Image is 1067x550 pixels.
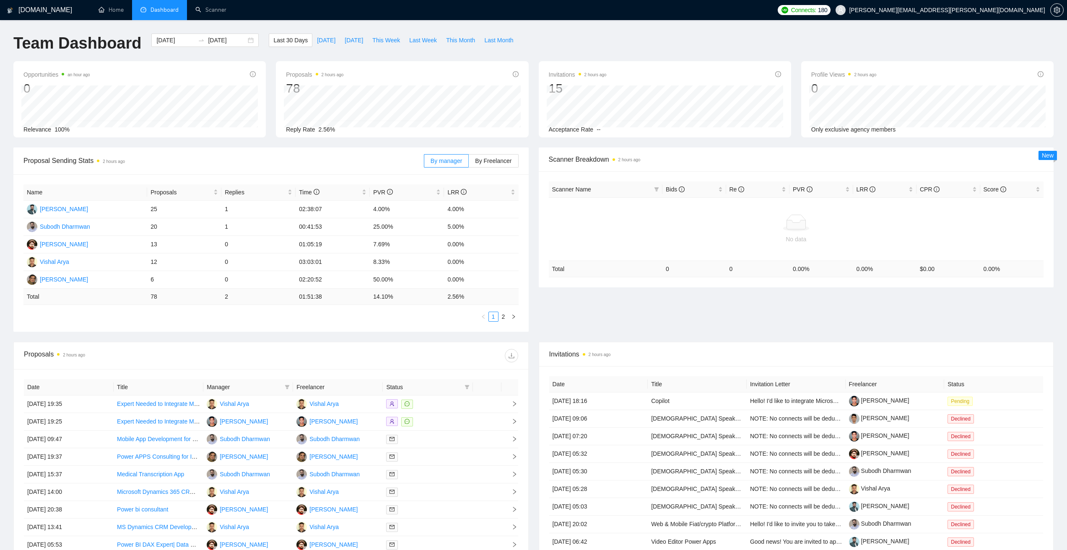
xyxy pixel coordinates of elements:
[662,261,726,277] td: 0
[1042,152,1054,159] span: New
[948,432,974,441] span: Declined
[389,524,395,529] span: mail
[117,453,250,460] a: Power APPS Consulting for Inventory Tracking Tool
[340,34,368,47] button: [DATE]
[207,399,217,409] img: VA
[789,261,853,277] td: 0.00 %
[207,470,270,477] a: SDSubodh Dharmwan
[207,506,268,512] a: AM[PERSON_NAME]
[296,469,307,480] img: SD
[444,289,518,305] td: 2.56 %
[509,312,519,322] button: right
[478,312,488,322] button: left
[296,540,307,550] img: AM
[1000,186,1006,192] span: info-circle
[207,435,270,442] a: SDSubodh Dharmwan
[948,397,973,406] span: Pending
[781,7,788,13] img: upwork-logo.png
[849,466,859,477] img: c1B4xNK9Y4uEXZMF-8ELtrYbVGv9qb-t5NYFf_CJdGQUeZ3LyVjz8PjXZNKeYrps7I
[283,381,291,393] span: filter
[309,434,360,444] div: Subodh Dharmwan
[446,36,475,45] span: This Month
[220,417,268,426] div: [PERSON_NAME]
[480,34,518,47] button: Last Month
[846,376,945,392] th: Freelancer
[948,538,977,545] a: Declined
[286,126,315,133] span: Reply Rate
[27,274,37,285] img: UH
[370,253,444,271] td: 8.33%
[147,289,221,305] td: 78
[793,186,813,193] span: PVR
[549,410,648,428] td: [DATE] 09:06
[811,70,877,80] span: Profile Views
[208,36,246,45] input: End date
[27,222,37,232] img: SD
[849,501,859,512] img: c1ZEqwkIHJS335mwDkd11giv4wNZQFv5TyF9hzhvELuhayT5PRSiTKE86zW8Z5RjH5
[317,36,335,45] span: [DATE]
[651,450,934,457] a: [DEMOGRAPHIC_DATA] Speakers of Tamil – Talent Bench for Future Managed Services Recording Projects
[220,470,270,479] div: Subodh Dharmwan
[488,312,498,322] li: 1
[849,538,909,545] a: [PERSON_NAME]
[505,349,518,362] button: download
[296,289,370,305] td: 01:51:38
[368,34,405,47] button: This Week
[431,158,462,164] span: By manager
[24,395,114,413] td: [DATE] 19:35
[1050,3,1064,17] button: setting
[1038,71,1044,77] span: info-circle
[849,432,909,439] a: [PERSON_NAME]
[40,275,88,284] div: [PERSON_NAME]
[370,236,444,253] td: 7.69%
[23,155,424,166] span: Proposal Sending Stats
[484,36,513,45] span: Last Month
[296,506,358,512] a: AM[PERSON_NAME]
[296,470,360,477] a: SDSubodh Dharmwan
[296,253,370,271] td: 03:03:01
[225,188,286,197] span: Replies
[207,418,268,424] a: AC[PERSON_NAME]
[309,505,358,514] div: [PERSON_NAME]
[549,154,1044,165] span: Scanner Breakdown
[117,400,353,407] a: Expert Needed to Integrate Microsoft 365 Copilot with SharePoint for Business Productivity
[27,240,88,247] a: AM[PERSON_NAME]
[296,522,307,532] img: VA
[40,204,88,214] div: [PERSON_NAME]
[250,71,256,77] span: info-circle
[117,541,257,548] a: Power BI DAX Expert| Data Modeling | Senior Analyst
[618,158,641,162] time: 2 hours ago
[40,257,69,266] div: Vishal Arya
[293,379,383,395] th: Freelancer
[207,453,268,460] a: UH[PERSON_NAME]
[147,253,221,271] td: 12
[269,34,312,47] button: Last 30 Days
[489,312,498,321] a: 1
[651,468,934,475] a: [DEMOGRAPHIC_DATA] Speakers of Tamil – Talent Bench for Future Managed Services Recording Projects
[444,271,518,289] td: 0.00%
[207,416,217,427] img: AC
[475,158,511,164] span: By Freelancer
[296,453,358,460] a: UH[PERSON_NAME]
[147,236,221,253] td: 13
[285,385,290,390] span: filter
[156,36,195,45] input: Start date
[444,218,518,236] td: 5.00%
[948,398,976,404] a: Pending
[372,36,400,45] span: This Week
[221,201,296,218] td: 1
[207,540,217,550] img: AM
[195,6,226,13] a: searchScanner
[651,433,934,439] a: [DEMOGRAPHIC_DATA] Speakers of Tamil – Talent Bench for Future Managed Services Recording Projects
[948,502,974,511] span: Declined
[775,71,781,77] span: info-circle
[296,504,307,515] img: AM
[1050,7,1064,13] a: setting
[849,431,859,442] img: c1l35a9Aytt3Sa9pOyPbUdR79EW5LgJ2Q-FDZRwAvbktYYJ1lsYMtIF7bHC_E378fh
[27,205,88,212] a: AS[PERSON_NAME]
[980,261,1044,277] td: 0.00 %
[849,485,890,492] a: Vishal Arya
[147,201,221,218] td: 25
[549,349,1044,359] span: Invitations
[389,436,395,442] span: mail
